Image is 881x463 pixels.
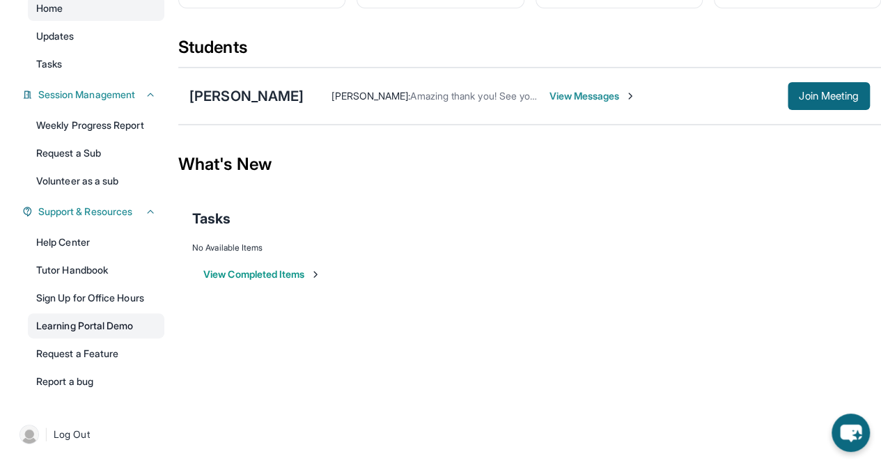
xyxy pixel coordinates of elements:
[788,82,870,110] button: Join Meeting
[28,285,164,311] a: Sign Up for Office Hours
[54,427,90,441] span: Log Out
[799,92,859,100] span: Join Meeting
[36,1,63,15] span: Home
[28,230,164,255] a: Help Center
[28,113,164,138] a: Weekly Progress Report
[28,52,164,77] a: Tasks
[178,134,881,195] div: What's New
[28,258,164,283] a: Tutor Handbook
[28,141,164,166] a: Request a Sub
[178,36,881,67] div: Students
[20,425,39,444] img: user-img
[203,267,321,281] button: View Completed Items
[45,426,48,443] span: |
[33,205,156,219] button: Support & Resources
[192,242,867,253] div: No Available Items
[14,419,164,450] a: |Log Out
[28,313,164,338] a: Learning Portal Demo
[33,88,156,102] button: Session Management
[625,91,636,102] img: Chevron-Right
[28,369,164,394] a: Report a bug
[36,29,75,43] span: Updates
[36,57,62,71] span: Tasks
[28,168,164,194] a: Volunteer as a sub
[189,86,304,106] div: [PERSON_NAME]
[832,414,870,452] button: chat-button
[38,88,135,102] span: Session Management
[28,24,164,49] a: Updates
[192,209,231,228] span: Tasks
[28,341,164,366] a: Request a Feature
[38,205,132,219] span: Support & Resources
[410,90,558,102] span: Amazing thank you! See you then
[549,89,636,103] span: View Messages
[332,90,410,102] span: [PERSON_NAME] :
